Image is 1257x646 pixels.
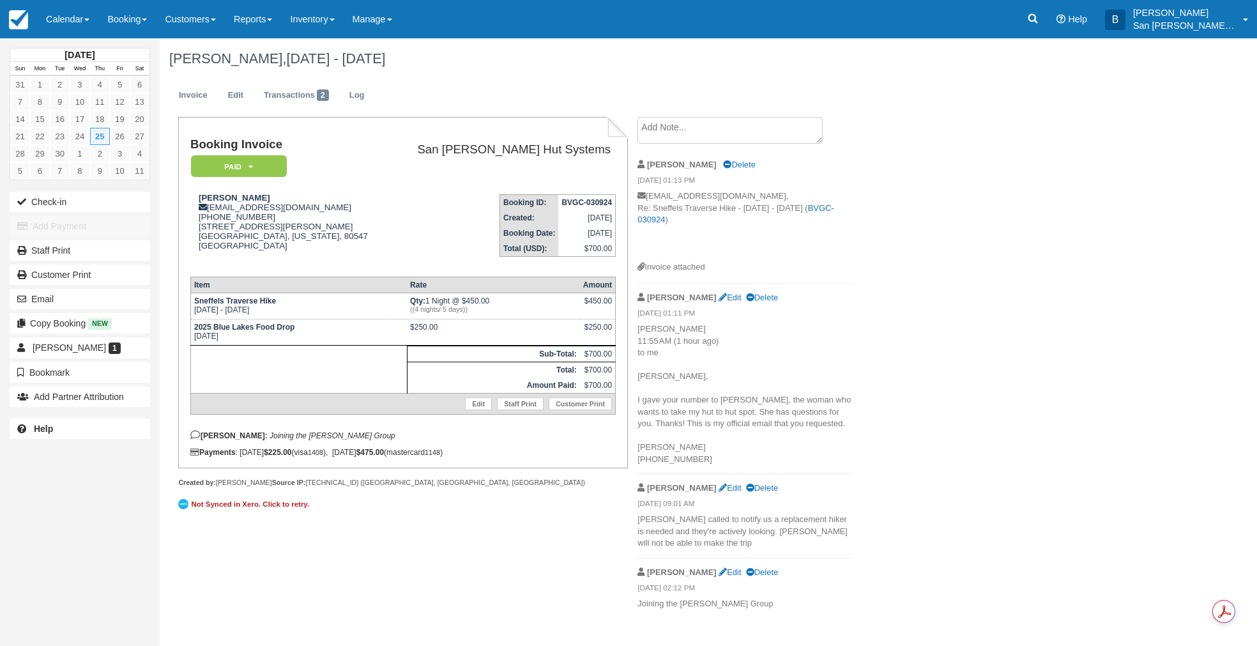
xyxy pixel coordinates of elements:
td: [DATE] [558,226,615,241]
th: Sat [130,62,149,76]
a: [PERSON_NAME] 1 [10,337,150,358]
a: 11 [90,93,110,111]
strong: Payments [190,448,236,457]
th: Item [190,277,407,293]
a: Paid [190,155,282,178]
th: Sub-Total: [407,346,580,362]
a: 11 [130,162,149,180]
a: 25 [90,128,110,145]
a: 8 [30,93,50,111]
a: 20 [130,111,149,128]
a: Edit [218,83,253,108]
span: New [88,318,112,329]
p: [EMAIL_ADDRESS][DOMAIN_NAME], Re: Sneffels Traverse Hike - [DATE] - [DATE] ( ) [637,190,853,261]
b: Help [34,424,53,434]
a: 28 [10,145,30,162]
span: 1 [109,342,121,354]
h1: Booking Invoice [190,138,388,151]
a: Not Synced in Xero. Click to retry. [178,497,312,511]
h1: [PERSON_NAME], [169,51,1093,66]
a: 10 [70,93,89,111]
strong: [DATE] [65,50,95,60]
a: 7 [10,93,30,111]
a: 27 [130,128,149,145]
a: 8 [70,162,89,180]
span: [PERSON_NAME] [33,342,106,353]
strong: Qty [410,296,425,305]
strong: [PERSON_NAME] [647,483,717,493]
em: ((4 nights/ 5 days)) [410,305,577,313]
button: Copy Booking New [10,313,150,334]
a: Delete [746,567,778,577]
a: 7 [50,162,70,180]
a: 19 [110,111,130,128]
a: 17 [70,111,89,128]
button: Check-in [10,192,150,212]
th: Total (USD): [500,241,559,257]
span: Help [1068,14,1087,24]
a: 9 [90,162,110,180]
em: [DATE] 01:11 PM [637,308,853,322]
strong: [PERSON_NAME] [647,160,717,169]
a: Edit [719,293,741,302]
img: checkfront-main-nav-mini-logo.png [9,10,28,29]
th: Sun [10,62,30,76]
a: 21 [10,128,30,145]
small: 1148 [425,449,440,456]
a: 14 [10,111,30,128]
span: 2 [317,89,329,101]
strong: Created by: [178,479,216,486]
a: Staff Print [10,240,150,261]
a: 30 [50,145,70,162]
a: 3 [110,145,130,162]
strong: $475.00 [356,448,384,457]
td: $700.00 [580,378,616,394]
a: 1 [30,76,50,93]
th: Amount Paid: [407,378,580,394]
a: Delete [746,483,778,493]
button: Add Partner Attribution [10,387,150,407]
span: [DATE] - [DATE] [286,50,385,66]
div: : [DATE] (visa ), [DATE] (mastercard ) [190,448,616,457]
a: Help [10,419,150,439]
div: B [1105,10,1125,30]
a: 16 [50,111,70,128]
td: 1 Night @ $450.00 [407,293,580,319]
th: Tue [50,62,70,76]
strong: BVGC-030924 [561,198,612,207]
strong: 2025 Blue Lakes Food Drop [194,323,294,332]
button: Add Payment [10,216,150,236]
th: Created: [500,210,559,226]
em: Joining the [PERSON_NAME] Group [270,431,395,440]
a: Delete [746,293,778,302]
a: 3 [70,76,89,93]
td: $700.00 [580,362,616,378]
button: Email [10,289,150,309]
a: 2 [50,76,70,93]
a: 18 [90,111,110,128]
strong: [PERSON_NAME]: [190,431,268,440]
a: 4 [130,145,149,162]
a: 6 [130,76,149,93]
th: Thu [90,62,110,76]
a: Staff Print [497,397,544,410]
p: [PERSON_NAME] [1133,6,1235,19]
a: Log [340,83,374,108]
h2: San [PERSON_NAME] Hut Systems [393,143,611,157]
td: $250.00 [407,319,580,345]
em: [DATE] 02:12 PM [637,583,853,597]
div: [EMAIL_ADDRESS][DOMAIN_NAME] [PHONE_NUMBER] [STREET_ADDRESS][PERSON_NAME] [GEOGRAPHIC_DATA], [US_... [190,193,388,266]
a: 12 [110,93,130,111]
em: [DATE] 01:13 PM [637,175,853,189]
a: Customer Print [10,265,150,285]
a: 22 [30,128,50,145]
p: [PERSON_NAME] 11:55 AM (1 hour ago) to me [PERSON_NAME], I gave your number to [PERSON_NAME], the... [637,323,853,465]
small: 1408 [308,449,323,456]
p: Joining the [PERSON_NAME] Group [637,598,853,610]
a: Transactions2 [254,83,339,108]
strong: [PERSON_NAME] [647,567,717,577]
a: 6 [30,162,50,180]
p: [PERSON_NAME] called to notify us a replacement hiker is needed and they're actively looking. [PE... [637,514,853,550]
th: Booking Date: [500,226,559,241]
strong: Sneffels Traverse Hike [194,296,276,305]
